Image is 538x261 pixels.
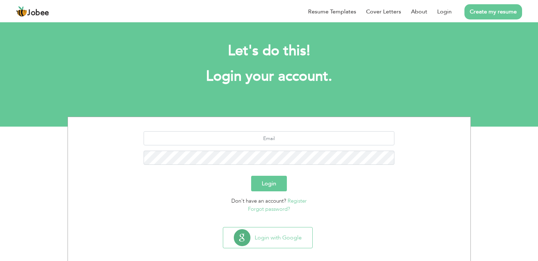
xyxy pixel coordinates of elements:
a: Jobee [16,6,49,17]
input: Email [144,131,394,145]
a: About [411,7,427,16]
img: jobee.io [16,6,27,17]
h1: Login your account. [78,67,460,86]
span: Don't have an account? [231,197,286,204]
span: Jobee [27,9,49,17]
button: Login [251,176,287,191]
a: Resume Templates [308,7,356,16]
h2: Let's do this! [78,42,460,60]
a: Cover Letters [366,7,401,16]
a: Forgot password? [248,205,290,213]
a: Create my resume [464,4,522,19]
a: Register [288,197,307,204]
button: Login with Google [223,227,312,248]
a: Login [437,7,452,16]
